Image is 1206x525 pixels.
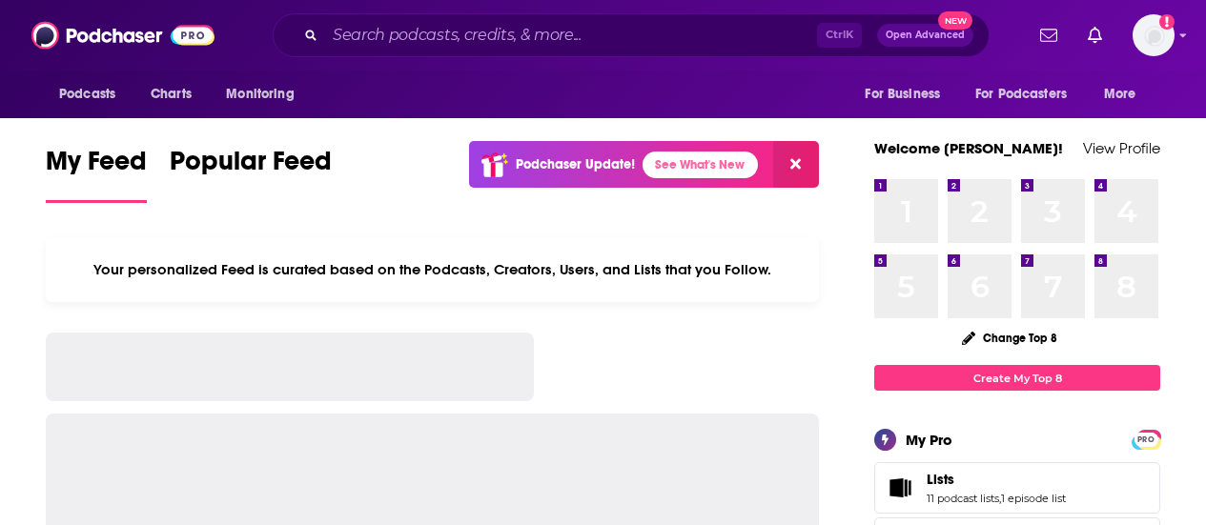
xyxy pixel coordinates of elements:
span: Monitoring [226,81,294,108]
span: , [999,492,1001,505]
span: Ctrl K [817,23,862,48]
span: For Podcasters [975,81,1067,108]
svg: Add a profile image [1159,14,1175,30]
a: 1 episode list [1001,492,1066,505]
a: 11 podcast lists [927,492,999,505]
button: Open AdvancedNew [877,24,973,47]
div: Your personalized Feed is curated based on the Podcasts, Creators, Users, and Lists that you Follow. [46,237,819,302]
span: PRO [1134,433,1157,447]
a: Lists [881,475,919,501]
a: Show notifications dropdown [1080,19,1110,51]
a: Charts [138,76,203,112]
button: open menu [1091,76,1160,112]
img: User Profile [1133,14,1175,56]
span: My Feed [46,145,147,189]
span: More [1104,81,1136,108]
img: Podchaser - Follow, Share and Rate Podcasts [31,17,215,53]
a: Create My Top 8 [874,365,1160,391]
p: Podchaser Update! [516,156,635,172]
span: For Business [865,81,940,108]
span: Lists [927,471,954,488]
div: My Pro [906,431,952,449]
span: New [938,11,972,30]
a: See What's New [643,151,758,178]
div: Search podcasts, credits, & more... [273,13,990,57]
a: Show notifications dropdown [1032,19,1065,51]
button: open menu [213,76,318,112]
a: My Feed [46,145,147,203]
span: Open Advanced [886,30,965,40]
a: Popular Feed [170,145,332,203]
span: Logged in as gabrielle.gantz [1133,14,1175,56]
a: View Profile [1083,139,1160,157]
span: Popular Feed [170,145,332,189]
span: Charts [151,81,192,108]
button: Change Top 8 [950,326,1069,350]
span: Lists [874,462,1160,514]
button: Show profile menu [1133,14,1175,56]
button: open menu [963,76,1094,112]
a: PRO [1134,432,1157,446]
a: Lists [927,471,1066,488]
a: Welcome [PERSON_NAME]! [874,139,1063,157]
button: open menu [851,76,964,112]
button: open menu [46,76,140,112]
input: Search podcasts, credits, & more... [325,20,817,50]
span: Podcasts [59,81,115,108]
